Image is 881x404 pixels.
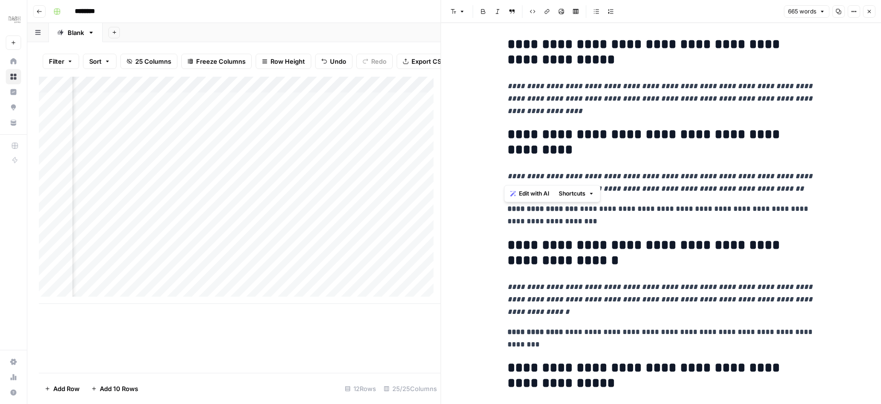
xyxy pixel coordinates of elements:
span: Edit with AI [519,189,549,198]
div: 25/25 Columns [380,381,441,396]
a: Usage [6,369,21,385]
a: Insights [6,84,21,100]
span: Redo [371,57,387,66]
button: Freeze Columns [181,54,252,69]
button: Help + Support [6,385,21,400]
div: 12 Rows [341,381,380,396]
span: Shortcuts [559,189,586,198]
button: Export CSV [397,54,452,69]
button: Workspace: Dash [6,8,21,32]
button: Edit with AI [506,187,553,200]
a: Your Data [6,115,21,130]
a: Opportunities [6,100,21,115]
button: Add 10 Rows [85,381,144,396]
button: Redo [356,54,393,69]
button: Add Row [39,381,85,396]
span: Undo [330,57,346,66]
a: Blank [49,23,103,42]
button: 25 Columns [120,54,177,69]
span: Export CSV [411,57,446,66]
a: Browse [6,69,21,84]
button: Shortcuts [555,187,598,200]
span: Filter [49,57,64,66]
span: Add Row [53,384,80,393]
span: Row Height [270,57,305,66]
button: Row Height [256,54,311,69]
div: Blank [68,28,84,37]
button: 665 words [784,5,829,18]
button: Sort [83,54,117,69]
span: Add 10 Rows [100,384,138,393]
span: 25 Columns [135,57,171,66]
button: Filter [43,54,79,69]
span: Freeze Columns [196,57,246,66]
span: 665 words [788,7,816,16]
a: Settings [6,354,21,369]
button: Undo [315,54,352,69]
img: Dash Logo [6,11,23,28]
span: Sort [89,57,102,66]
a: Home [6,54,21,69]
